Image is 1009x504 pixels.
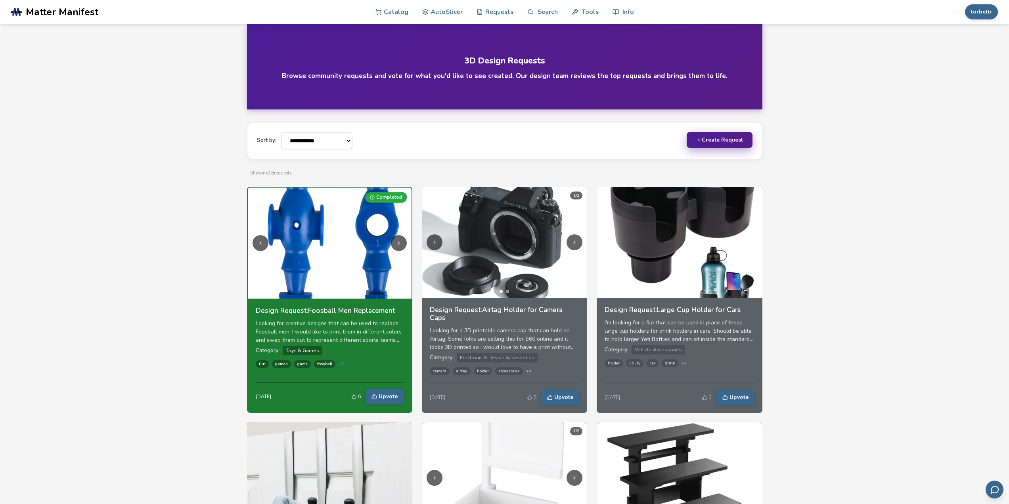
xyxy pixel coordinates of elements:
button: Previous image [427,234,442,250]
span: Upvote [729,394,749,401]
button: Next image [567,470,582,486]
span: airtag [453,367,471,375]
span: Electronic & Device Accessories [457,353,538,362]
h3: Design Request: Airtag Holder for Camera Caps [430,306,579,322]
div: 1 / 2 [570,192,582,199]
button: torbettr [965,4,998,19]
button: Go to image 2 [331,291,334,294]
button: Create Request [687,132,752,148]
div: [DATE] [605,395,620,400]
div: 1 / 2 [570,427,582,435]
button: Next image [567,234,582,250]
h3: Design Request: Foosball Men Replacement [256,307,404,314]
span: Category: [256,347,280,354]
span: Toys & Games [283,346,322,355]
h3: Design Request: Large Cup Holder for Cars [605,306,754,314]
span: 6 [358,394,361,399]
button: Previous image [427,470,442,486]
h4: Browse community requests and vote for what you'd like to see created. Our design team reviews th... [282,71,728,80]
button: Next image [391,235,407,251]
span: Vehicle Accessories [632,345,685,355]
div: [DATE] [430,395,445,400]
span: utility [626,359,643,367]
button: Send feedback via email [986,481,1003,498]
span: Matter Manifest [26,6,98,17]
button: Go to image 2 [506,290,509,293]
span: camera [430,367,450,375]
button: Upvote [366,389,404,404]
p: Showing 18 requests [250,169,759,177]
span: games [272,360,291,368]
span: foosball [314,360,335,368]
span: Category: [430,354,454,361]
div: Looking for creative designs that can be used to replace Foosball men. I would like to print them... [256,319,404,344]
div: [DATE] [256,394,271,399]
button: Go to image 1 [325,291,328,294]
button: Upvote [541,390,579,405]
button: Go to image 1 [500,290,503,293]
h1: 3D Design Requests [268,56,742,65]
span: holder [474,367,492,375]
span: 5 [534,395,536,400]
a: Design Request:Airtag Holder for Camera Caps [430,306,579,326]
button: Previous image [253,235,268,251]
span: Category: [605,346,628,353]
span: + 4 [526,369,531,374]
button: Upvote [716,390,754,405]
span: holder [605,359,623,367]
img: Large Cup Holder for Cars [597,187,762,298]
span: car [647,359,659,367]
span: drink [662,359,678,367]
img: Foosball Men Replacement [248,188,412,299]
span: accessories [495,367,523,375]
div: Looking for a 3D printable camera cap that can hold an Airtag. Some folks are selling this for $6... [430,326,579,351]
label: Sort by: [257,138,276,144]
a: Design Request:Large Cup Holder for Cars [605,306,754,318]
span: 3 [709,395,712,400]
span: + 3 [339,362,344,366]
span: + 1 [682,361,687,366]
span: Upvote [379,393,398,400]
span: game [294,360,311,368]
span: Upvote [554,394,573,401]
img: Airtag Holder for Camera Caps [422,187,587,298]
div: I'm looking for a file that can be used in place of these large cup holders for drink holders in ... [605,318,754,343]
span: Completed [376,195,402,200]
a: Design Request:Foosball Men Replacement [256,307,404,319]
span: fun [256,360,269,368]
